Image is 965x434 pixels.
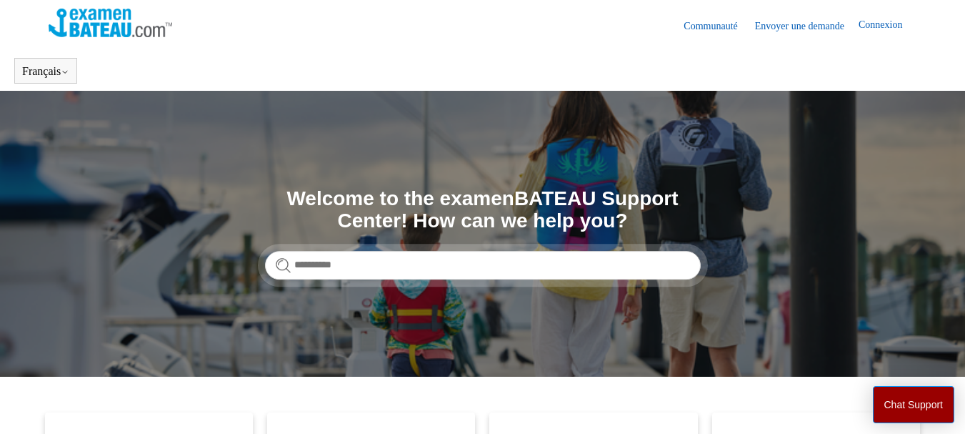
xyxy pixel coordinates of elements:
button: Chat Support [873,386,955,423]
button: Français [22,65,69,78]
img: Page d’accueil du Centre d’aide Examen Bateau [49,9,172,37]
a: Communauté [684,19,751,34]
h1: Welcome to the examenBATEAU Support Center! How can we help you? [265,188,701,232]
a: Envoyer une demande [755,19,859,34]
a: Connexion [859,17,916,34]
input: Rechercher [265,251,701,280]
